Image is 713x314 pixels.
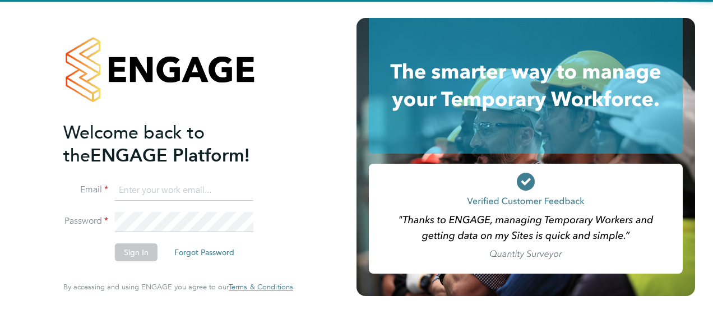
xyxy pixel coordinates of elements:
input: Enter your work email... [115,181,253,201]
button: Forgot Password [165,243,243,261]
button: Sign In [115,243,158,261]
span: Welcome back to the [63,122,205,167]
label: Email [63,184,108,196]
span: By accessing and using ENGAGE you agree to our [63,282,293,292]
span: Terms & Conditions [229,282,293,292]
h2: ENGAGE Platform! [63,121,282,167]
label: Password [63,215,108,227]
a: Terms & Conditions [229,283,293,292]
